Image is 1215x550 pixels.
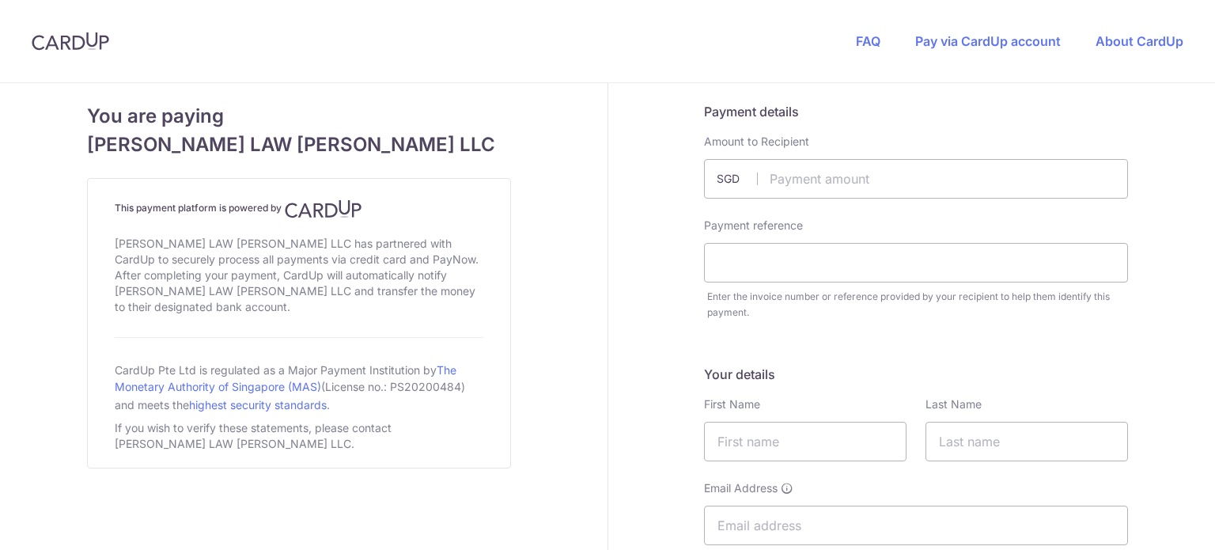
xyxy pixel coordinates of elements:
[704,365,1128,384] h5: Your details
[1096,33,1183,49] a: About CardUp
[704,134,809,150] label: Amount to Recipient
[717,171,758,187] span: SGD
[189,398,327,412] a: highest security standards
[87,131,511,159] span: [PERSON_NAME] LAW [PERSON_NAME] LLC
[704,480,778,496] span: Email Address
[115,417,483,455] div: If you wish to verify these statements, please contact [PERSON_NAME] LAW [PERSON_NAME] LLC.
[915,33,1061,49] a: Pay via CardUp account
[704,218,803,233] label: Payment reference
[115,357,483,417] div: CardUp Pte Ltd is regulated as a Major Payment Institution by (License no.: PS20200484) and meets...
[704,396,760,412] label: First Name
[87,102,511,131] span: You are paying
[856,33,880,49] a: FAQ
[115,233,483,318] div: [PERSON_NAME] LAW [PERSON_NAME] LLC has partnered with CardUp to securely process all payments vi...
[925,396,982,412] label: Last Name
[704,506,1128,545] input: Email address
[925,422,1128,461] input: Last name
[704,422,907,461] input: First name
[285,199,362,218] img: CardUp
[115,199,483,218] h4: This payment platform is powered by
[704,159,1128,199] input: Payment amount
[707,289,1128,321] div: Enter the invoice number or reference provided by your recipient to help them identify this payment.
[704,102,1128,121] h5: Payment details
[32,32,109,51] img: CardUp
